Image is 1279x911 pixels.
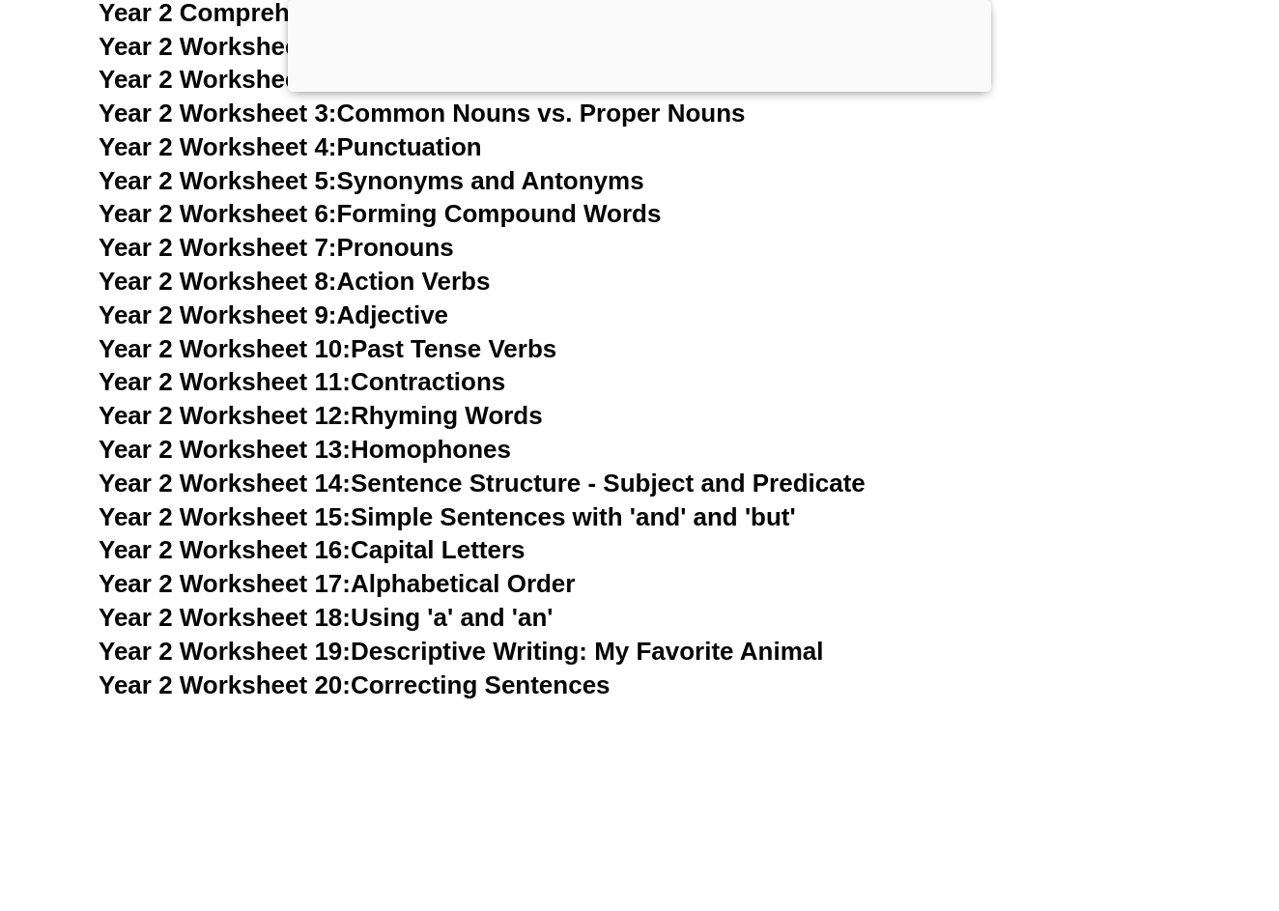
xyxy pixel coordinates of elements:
span: Year 2 Worksheet 19: [99,637,351,666]
a: Year 2 Worksheet 7:Pronouns [99,233,454,262]
span: Year 2 Worksheet 11: [99,367,351,396]
a: Year 2 Worksheet 11:Contractions [99,367,505,396]
span: Year 2 Worksheet 12: [99,401,351,430]
a: Year 2 Worksheet 6:Forming Compound Words [99,199,661,228]
a: Year 2 Worksheet 3:Common Nouns vs. Proper Nouns [99,99,746,128]
span: Year 2 Worksheet 17: [99,569,351,598]
a: Year 2 Worksheet 20:Correcting Sentences [99,670,611,699]
span: Year 2 Worksheet 15: [99,502,351,531]
span: Year 2 Worksheet 20: [99,670,351,699]
a: Year 2 Worksheet 18:Using 'a' and 'an' [99,603,553,632]
span: Year 2 Worksheet 18: [99,603,351,632]
span: Year 2 Worksheet 3: [99,99,337,128]
iframe: Chat Widget [948,693,1279,911]
span: Year 2 Worksheet 10: [99,334,351,363]
a: Year 2 Worksheet 15:Simple Sentences with 'and' and 'but' [99,502,796,531]
span: Year 2 Worksheet 5: [99,166,337,195]
a: Year 2 Worksheet 9:Adjective [99,300,448,329]
span: Year 2 Worksheet 9: [99,300,337,329]
span: Year 2 Worksheet 7: [99,233,337,262]
a: Year 2 Worksheet 19:Descriptive Writing: My Favorite Animal [99,637,823,666]
span: Year 2 Worksheet 4: [99,132,337,161]
a: Year 2 Worksheet 14:Sentence Structure - Subject and Predicate [99,469,866,498]
span: Year 2 Worksheet 14: [99,469,351,498]
a: Year 2 Worksheet 12:Rhyming Words [99,401,543,430]
a: Year 2 Worksheet 2:Plurals [99,65,420,94]
a: Year 2 Worksheet 10:Past Tense Verbs [99,334,556,363]
a: Year 2 Worksheet 1:Short and Long Vowel Sounds [99,32,698,61]
a: Year 2 Worksheet 8:Action Verbs [99,267,490,296]
span: Year 2 Worksheet 1: [99,32,337,61]
a: Year 2 Worksheet 16:Capital Letters [99,535,525,564]
span: Year 2 Worksheet 6: [99,199,337,228]
a: Year 2 Worksheet 13:Homophones [99,435,511,464]
span: Year 2 Worksheet 2: [99,65,337,94]
span: Year 2 Worksheet 16: [99,535,351,564]
a: Year 2 Worksheet 4:Punctuation [99,132,482,161]
a: Year 2 Worksheet 5:Synonyms and Antonyms [99,166,644,195]
span: Year 2 Worksheet 13: [99,435,351,464]
span: Year 2 Worksheet 8: [99,267,337,296]
a: Year 2 Worksheet 17:Alphabetical Order [99,569,575,598]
